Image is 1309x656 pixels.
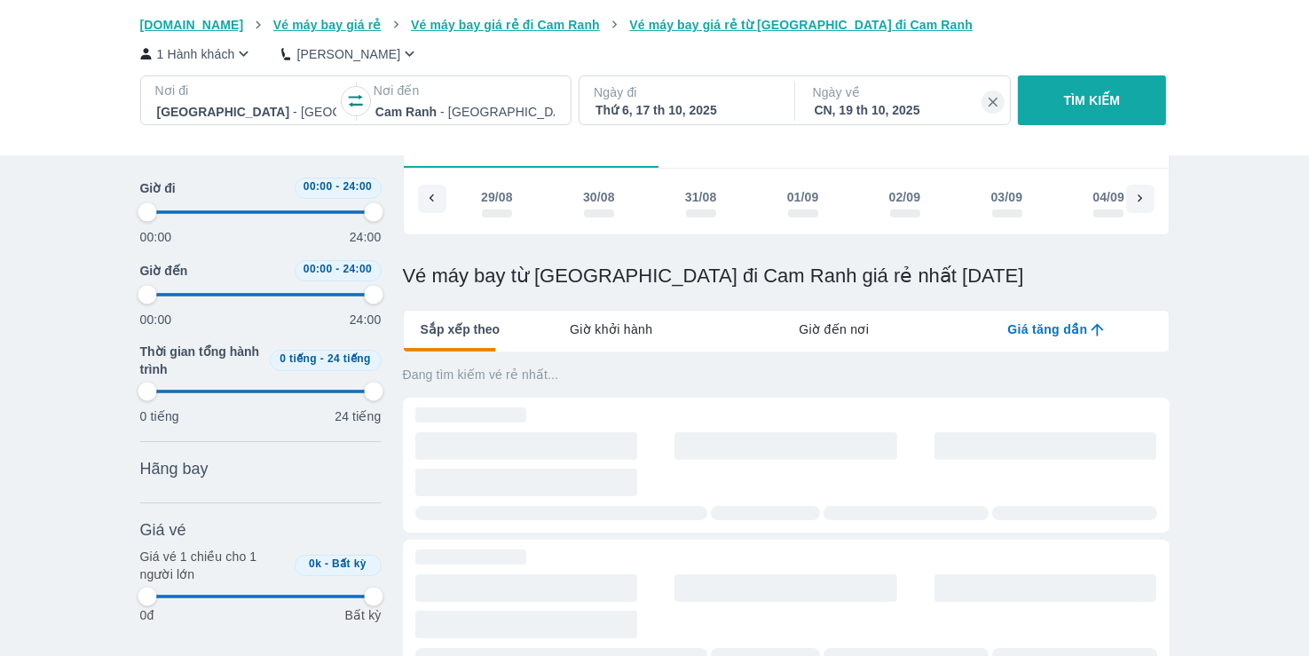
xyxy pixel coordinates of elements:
span: 0k [309,557,321,570]
button: 1 Hành khách [140,44,254,63]
div: 01/09 [787,188,819,206]
span: - [325,557,328,570]
div: CN, 19 th 10, 2025 [815,101,994,119]
span: Hãng bay [140,458,209,479]
span: 24:00 [343,180,372,193]
div: 30/08 [583,188,615,206]
span: 0 tiếng [280,352,317,365]
div: 02/09 [889,188,921,206]
span: - [335,263,339,275]
h1: Vé máy bay từ [GEOGRAPHIC_DATA] đi Cam Ranh giá rẻ nhất [DATE] [403,264,1170,288]
span: 24 tiếng [327,352,371,365]
p: 0đ [140,606,154,624]
div: 31/08 [685,188,717,206]
span: Giá vé [140,519,186,541]
p: 0 tiếng [140,407,179,425]
span: Giá tăng dần [1007,320,1087,338]
span: 00:00 [304,180,333,193]
p: Ngày đi [594,83,777,101]
span: Giờ đến [140,262,188,280]
span: Sắp xếp theo [421,320,501,338]
span: Vé máy bay giá rẻ đi Cam Ranh [411,18,600,32]
span: - [320,352,324,365]
p: 24:00 [350,311,382,328]
div: 29/08 [481,188,513,206]
p: [PERSON_NAME] [296,45,400,63]
p: 1 Hành khách [157,45,235,63]
p: TÌM KIẾM [1064,91,1121,109]
p: Giá vé 1 chiều cho 1 người lớn [140,548,288,583]
span: - [335,180,339,193]
button: [PERSON_NAME] [281,44,419,63]
span: Vé máy bay giá rẻ [273,18,382,32]
p: Nơi đi [155,82,338,99]
span: Giờ khởi hành [570,320,652,338]
div: 03/09 [991,188,1023,206]
span: Thời gian tổng hành trình [140,343,263,378]
div: Thứ 6, 17 th 10, 2025 [595,101,775,119]
span: Giờ đến nơi [799,320,869,338]
button: TÌM KIẾM [1018,75,1166,125]
span: 24:00 [343,263,372,275]
p: 24 tiếng [335,407,381,425]
p: Nơi đến [374,82,556,99]
div: 04/09 [1092,188,1124,206]
p: 24:00 [350,228,382,246]
p: Ngày về [813,83,996,101]
span: 00:00 [304,263,333,275]
span: Vé máy bay giá rẻ từ [GEOGRAPHIC_DATA] đi Cam Ranh [629,18,973,32]
p: 00:00 [140,228,172,246]
span: Bất kỳ [332,557,367,570]
div: scrollable day and price [446,185,1126,224]
nav: breadcrumb [140,16,1170,34]
span: [DOMAIN_NAME] [140,18,244,32]
p: 00:00 [140,311,172,328]
div: lab API tabs example [500,311,1168,348]
p: Bất kỳ [344,606,381,624]
p: Đang tìm kiếm vé rẻ nhất... [403,366,1170,383]
span: Giờ đi [140,179,176,197]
